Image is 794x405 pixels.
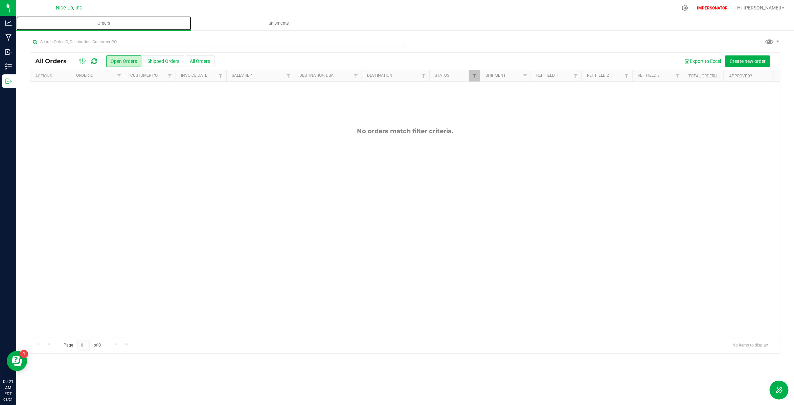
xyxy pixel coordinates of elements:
button: Toggle Menu [770,381,789,400]
a: Ref Field 3 [638,73,660,78]
a: Destination [367,73,392,78]
a: Approved? [729,74,752,78]
span: Nice Up, Inc [56,5,82,11]
inline-svg: Outbound [5,78,12,85]
a: Filter [215,70,226,81]
a: Ref Field 2 [587,73,609,78]
inline-svg: Analytics [5,20,12,26]
a: Ref Field 1 [536,73,558,78]
inline-svg: Manufacturing [5,34,12,41]
a: Sales Rep [232,73,252,78]
span: Hi, [PERSON_NAME]! [737,5,781,10]
a: Total Orderlines [688,74,725,78]
a: Filter [283,70,294,81]
p: 09:21 AM EDT [3,379,13,397]
iframe: Resource center unread badge [20,350,28,358]
a: Filter [570,70,582,81]
div: No orders match filter criteria. [30,127,780,135]
span: Create new order [730,58,766,64]
div: Manage settings [681,5,689,11]
a: Status [435,73,449,78]
span: No items to display [727,340,773,350]
a: Filter [469,70,480,81]
button: Create new order [725,55,770,67]
span: All Orders [35,57,73,65]
inline-svg: Inbound [5,49,12,55]
button: Shipped Orders [143,55,184,67]
p: IMPERSONATOR [694,5,730,11]
a: Orders [16,16,191,30]
span: Page of 0 [58,340,107,351]
iframe: Resource center [7,351,27,371]
button: Open Orders [106,55,141,67]
input: Search Order ID, Destination, Customer PO... [30,37,405,47]
a: Shipment [485,73,506,78]
a: Destination DBA [299,73,334,78]
p: 08/21 [3,397,13,402]
a: Shipments [191,16,366,30]
button: All Orders [186,55,215,67]
a: Customer PO [130,73,158,78]
a: Filter [520,70,531,81]
a: Filter [672,70,683,81]
a: Filter [350,70,362,81]
a: Invoice Date [181,73,207,78]
button: Export to Excel [680,55,725,67]
span: Shipments [259,20,298,26]
span: Orders [88,20,119,26]
a: Filter [164,70,176,81]
a: Filter [621,70,632,81]
a: Filter [114,70,125,81]
inline-svg: Inventory [5,63,12,70]
a: Order ID [76,73,93,78]
a: Filter [418,70,429,81]
div: Actions [35,74,68,78]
